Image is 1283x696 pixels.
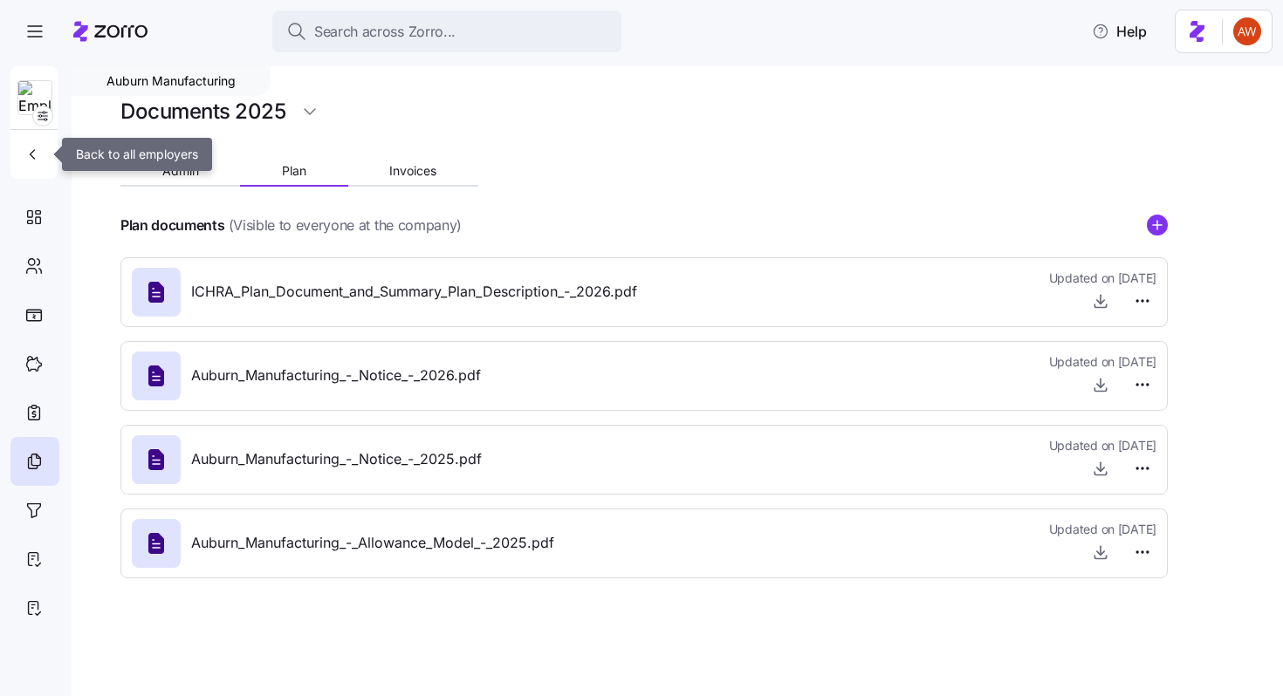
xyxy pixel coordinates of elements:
h1: Documents 2025 [120,98,285,125]
span: Auburn_Manufacturing_-_Notice_-_2026.pdf [191,365,481,386]
span: Auburn_Manufacturing_-_Allowance_Model_-_2025.pdf [191,532,554,554]
span: Search across Zorro... [314,21,456,43]
button: Search across Zorro... [272,10,621,52]
span: Updated on [DATE] [1049,521,1156,538]
span: ICHRA_Plan_Document_and_Summary_Plan_Description_-_2026.pdf [191,281,637,303]
span: Auburn_Manufacturing_-_Notice_-_2025.pdf [191,448,482,470]
svg: add icon [1147,215,1168,235]
button: Help [1078,14,1161,49]
div: Auburn Manufacturing [72,66,271,96]
h4: Plan documents [120,215,225,235]
span: Invoices [389,165,436,177]
span: Updated on [DATE] [1049,353,1156,371]
span: Help [1092,21,1147,42]
span: Updated on [DATE] [1049,437,1156,454]
span: (Visible to everyone at the company) [229,215,462,236]
img: Employer logo [18,81,51,116]
img: 3c671664b44671044fa8929adf5007c6 [1233,17,1261,45]
span: Admin [162,165,199,177]
span: Plan [282,165,306,177]
span: Updated on [DATE] [1049,270,1156,287]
